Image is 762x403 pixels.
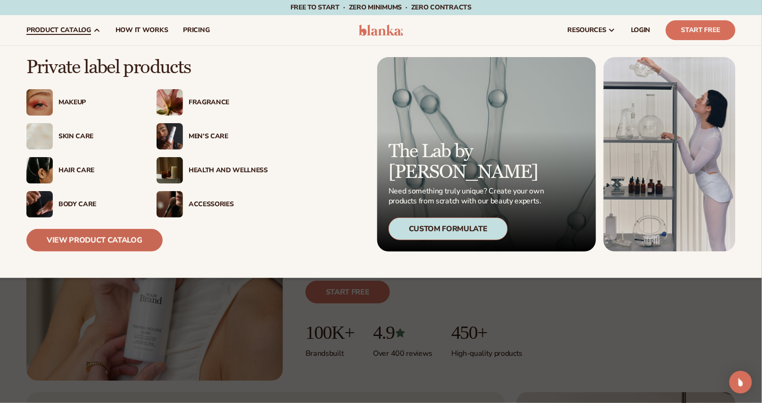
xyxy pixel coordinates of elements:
span: Free to start · ZERO minimums · ZERO contracts [290,3,472,12]
div: Body Care [58,201,138,209]
img: Cream moisturizer swatch. [26,123,53,150]
a: resources [560,15,623,45]
img: Female with makeup brush. [157,191,183,218]
a: Pink blooming flower. Fragrance [157,89,268,116]
div: Men’s Care [189,133,268,141]
img: Male hand applying moisturizer. [26,191,53,218]
div: Open Intercom Messenger [729,371,752,394]
div: Hair Care [58,167,138,175]
p: Private label products [26,57,268,78]
div: Makeup [58,99,138,107]
a: Male holding moisturizer bottle. Men’s Care [157,123,268,150]
span: LOGIN [631,26,651,34]
span: pricing [183,26,209,34]
div: Accessories [189,201,268,209]
a: Microscopic product formula. The Lab by [PERSON_NAME] Need something truly unique? Create your ow... [377,57,596,252]
a: Female hair pulled back with clips. Hair Care [26,157,138,184]
img: Female with glitter eye makeup. [26,89,53,116]
img: Female hair pulled back with clips. [26,157,53,184]
a: How It Works [108,15,176,45]
a: View Product Catalog [26,229,163,252]
div: Skin Care [58,133,138,141]
p: Need something truly unique? Create your own products from scratch with our beauty experts. [389,186,547,206]
a: Cream moisturizer swatch. Skin Care [26,123,138,150]
div: Health And Wellness [189,167,268,175]
p: The Lab by [PERSON_NAME] [389,141,547,183]
a: Start Free [666,20,736,40]
a: pricing [175,15,217,45]
a: Candles and incense on table. Health And Wellness [157,157,268,184]
a: Female with glitter eye makeup. Makeup [26,89,138,116]
a: LOGIN [623,15,658,45]
span: resources [568,26,606,34]
img: Female in lab with equipment. [604,57,736,252]
div: Fragrance [189,99,268,107]
a: product catalog [19,15,108,45]
img: Candles and incense on table. [157,157,183,184]
div: Custom Formulate [389,218,508,240]
a: Male hand applying moisturizer. Body Care [26,191,138,218]
span: product catalog [26,26,91,34]
img: logo [359,25,404,36]
a: Female with makeup brush. Accessories [157,191,268,218]
span: How It Works [116,26,168,34]
img: Male holding moisturizer bottle. [157,123,183,150]
img: Pink blooming flower. [157,89,183,116]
